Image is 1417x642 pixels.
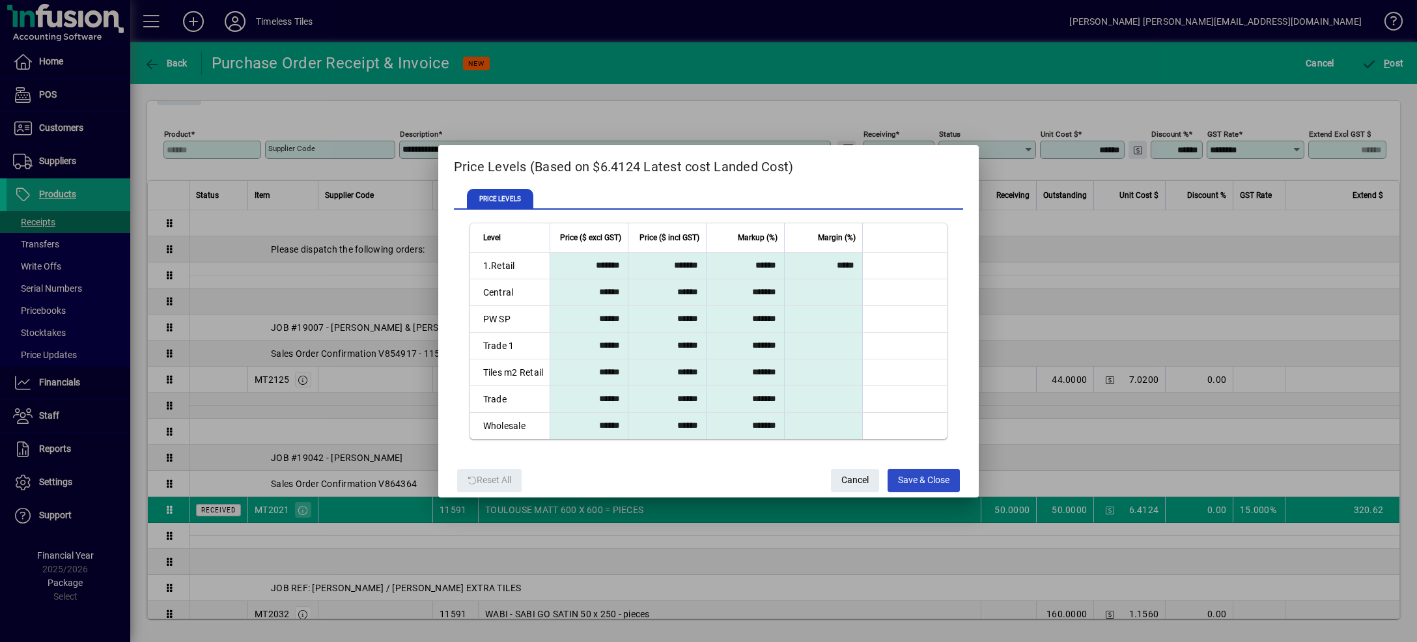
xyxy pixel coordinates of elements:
td: Central [470,279,550,306]
span: Cancel [841,469,869,491]
td: 1.Retail [470,253,550,279]
span: Save & Close [898,469,949,491]
td: PW SP [470,306,550,333]
td: Trade 1 [470,333,550,359]
span: Margin (%) [818,230,856,245]
span: Price ($ excl GST) [560,230,621,245]
span: Price ($ incl GST) [639,230,699,245]
button: Cancel [831,469,879,492]
span: PRICE LEVELS [467,189,533,210]
td: Trade [470,386,550,413]
td: Tiles m2 Retail [470,359,550,386]
h2: Price Levels (Based on $6.4124 Latest cost Landed Cost) [438,145,979,183]
span: Markup (%) [738,230,778,245]
button: Save & Close [888,469,960,492]
span: Level [483,230,501,245]
td: Wholesale [470,413,550,439]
